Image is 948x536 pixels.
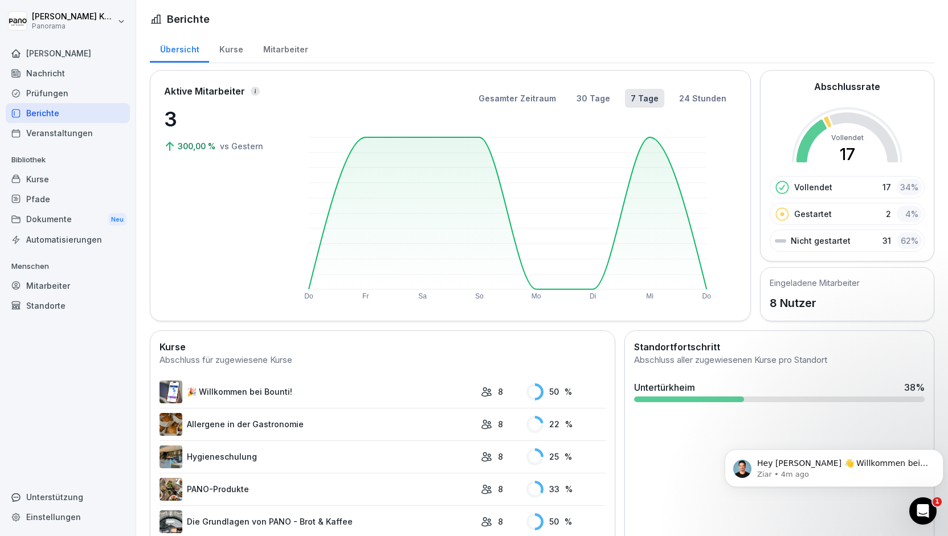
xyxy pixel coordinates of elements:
font: Gesamter Zeitraum [479,93,556,103]
button: geh zurück [7,5,29,26]
font: Abschlussrate [814,81,880,92]
font: % [916,382,925,393]
div: [PERSON_NAME], ich habe ein paar neue Mitarbeiter und möchte sie zu Bounti einladen. Die Person v... [41,77,219,169]
a: Übersicht [150,34,209,63]
font: 50 [549,517,559,526]
textarea: Nachricht… [10,349,218,369]
font: Gestartet [794,209,832,219]
font: ✉️ [18,208,28,217]
font: Menschen [11,261,49,271]
button: Emoji-Auswahl [18,373,27,382]
font: 2 [886,209,891,219]
button: Anhang hochladen [54,373,63,382]
font: Nachricht [26,68,65,78]
a: Mitarbeiter [253,34,318,63]
div: Schließen [200,5,220,25]
a: Hygieneschulung [160,445,475,468]
a: Automatisierungen [6,230,130,249]
font: Aktive Mitarbeiter [164,85,245,97]
font: Übersicht [160,44,199,54]
a: Veranstaltungen [6,123,130,143]
img: Profilbild für Operator [32,6,51,24]
font: Das Team kann auch helfen [55,15,158,24]
font: 8 [498,517,503,526]
text: Do [702,292,712,300]
font: 30 Tage [577,93,610,103]
font: Die Grundlagen von PANO - Brot & Kaffee [187,517,353,526]
font: Gerade eben [59,267,104,275]
font: 25 [549,452,559,461]
font: • [52,267,56,275]
font: Kurse [219,44,243,54]
font: Mitarbeiter [26,281,70,290]
font: 🕒 [18,247,28,256]
font: % [565,452,572,461]
button: Heim [178,5,200,26]
a: [PERSON_NAME] [6,43,130,63]
a: 🎉 Willkommen bei Bounti! [160,380,475,403]
font: 8 [498,484,503,494]
font: Abschluss für zugewiesene Kurse [160,354,292,365]
a: Kurse [6,169,130,189]
font: Einstellungen [26,512,81,522]
text: So [475,292,484,300]
font: % [565,484,573,494]
font: Allergene in der Gastronomie [187,419,304,429]
font: Betreiber [18,267,50,275]
font: 62 [901,236,911,246]
font: Pfade [26,194,50,204]
font: [PERSON_NAME], ich habe ein paar neue Mitarbeiter und möchte sie zu Bounti einladen. Die Person v... [50,85,206,161]
font: Unterstützung [26,492,83,502]
a: Allergene in der Gastronomie [160,413,475,436]
text: Mo [532,292,541,300]
a: Berichte [6,103,130,123]
font: 8 [498,419,503,429]
font: % [911,182,918,192]
font: Abschluss aller zugewiesenen Kurse pro Standort [634,354,827,365]
div: Antworten erhältst du hier und in deiner E-Mail:✉️[EMAIL_ADDRESS][DOMAIN_NAME]Unsere übliche Antw... [9,178,187,265]
button: Gesamter Zeitraum [473,89,562,108]
font: vs Gestern [220,141,263,151]
font: Berichte [26,108,59,118]
font: 38 [904,382,916,393]
a: Die Grundlagen von PANO - Brot & Kaffee [160,510,475,533]
a: Nachricht [6,63,130,83]
text: Do [304,292,313,300]
font: 34 [900,182,911,192]
font: Prüfungen [26,88,68,98]
a: Mitarbeiter [6,276,130,296]
font: % [911,209,918,219]
font: 22 [549,419,559,429]
font: Kurse [26,174,49,184]
font: 1 [935,498,939,505]
font: 17 [882,182,891,192]
font: Kurse [160,341,186,353]
font: 🎉 Willkommen bei Bounti! [187,387,292,396]
button: 7 Tage [625,89,664,108]
a: PANO-Produkte [160,478,475,501]
font: % [911,236,918,246]
font: Untertürkheim [634,382,695,393]
img: b4eu0mai1tdt6ksd7nlke1so.png [160,380,182,403]
font: Standorte [26,301,66,310]
text: Mi [647,292,654,300]
iframe: Intercom-Benachrichtigungsnachricht [720,425,948,505]
div: Der Betreiber sagt … [9,178,219,290]
font: Hygieneschulung [187,452,257,461]
font: PANO-Produkte [187,484,249,494]
font: [PERSON_NAME] [26,48,91,58]
font: 50 [549,387,559,396]
font: % [565,419,573,429]
font: 8 [498,387,503,396]
font: Veranstaltungen [26,128,93,138]
font: Unsere übliche Antwortzeit [18,236,126,246]
a: DokumenteNeu [6,209,130,230]
button: Start recording [72,373,81,382]
button: 30 Tage [571,89,616,108]
font: [PERSON_NAME] [32,11,97,21]
button: 24 Stunden [673,89,732,108]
